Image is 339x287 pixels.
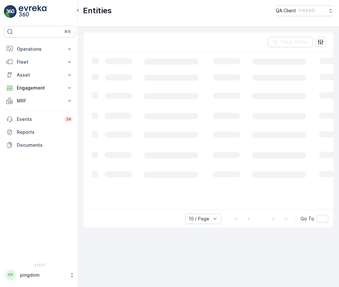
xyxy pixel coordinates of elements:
[17,98,62,104] p: MRF
[4,263,75,267] span: v 1.51.1
[4,94,75,107] button: MRF
[276,7,296,14] p: QA Client
[4,5,17,18] img: logo
[83,5,112,16] p: Entities
[19,5,46,18] img: logo_light-DOdMpM7g.png
[17,85,62,91] p: Engagement
[5,270,16,280] div: PP
[281,39,309,45] p: Clear Filters
[4,43,75,56] button: Operations
[17,59,62,65] p: Fleet
[64,29,71,34] p: ⌘B
[4,268,75,282] button: PPpingdom
[66,117,71,122] p: 34
[17,116,61,122] p: Events
[4,81,75,94] button: Engagement
[276,5,334,16] button: QA Client(+03:00)
[268,37,313,47] button: Clear Filters
[17,72,62,78] p: Asset
[4,113,75,126] a: Events34
[4,139,75,152] a: Documents
[17,46,62,52] p: Operations
[17,129,73,135] p: Reports
[17,142,73,148] p: Documents
[301,216,314,222] span: Go To
[4,69,75,81] button: Asset
[20,272,66,278] p: pingdom
[4,126,75,139] a: Reports
[4,56,75,69] button: Fleet
[299,8,315,13] p: ( +03:00 )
